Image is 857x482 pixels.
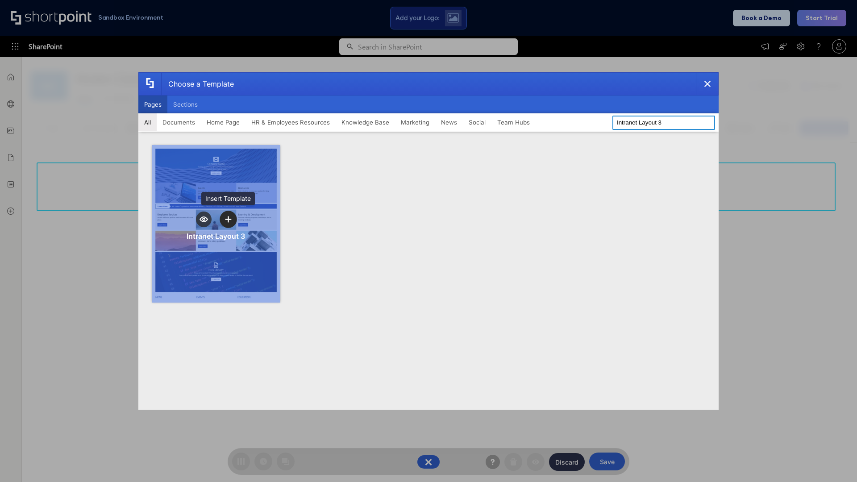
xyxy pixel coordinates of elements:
div: Choose a Template [161,73,234,95]
button: HR & Employees Resources [245,113,336,131]
button: Marketing [395,113,435,131]
button: Pages [138,96,167,113]
button: News [435,113,463,131]
div: Intranet Layout 3 [187,232,245,241]
button: All [138,113,157,131]
iframe: Chat Widget [812,439,857,482]
button: Sections [167,96,204,113]
div: template selector [138,72,719,410]
button: Documents [157,113,201,131]
button: Social [463,113,491,131]
button: Knowledge Base [336,113,395,131]
button: Home Page [201,113,245,131]
input: Search [612,116,715,130]
button: Team Hubs [491,113,536,131]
